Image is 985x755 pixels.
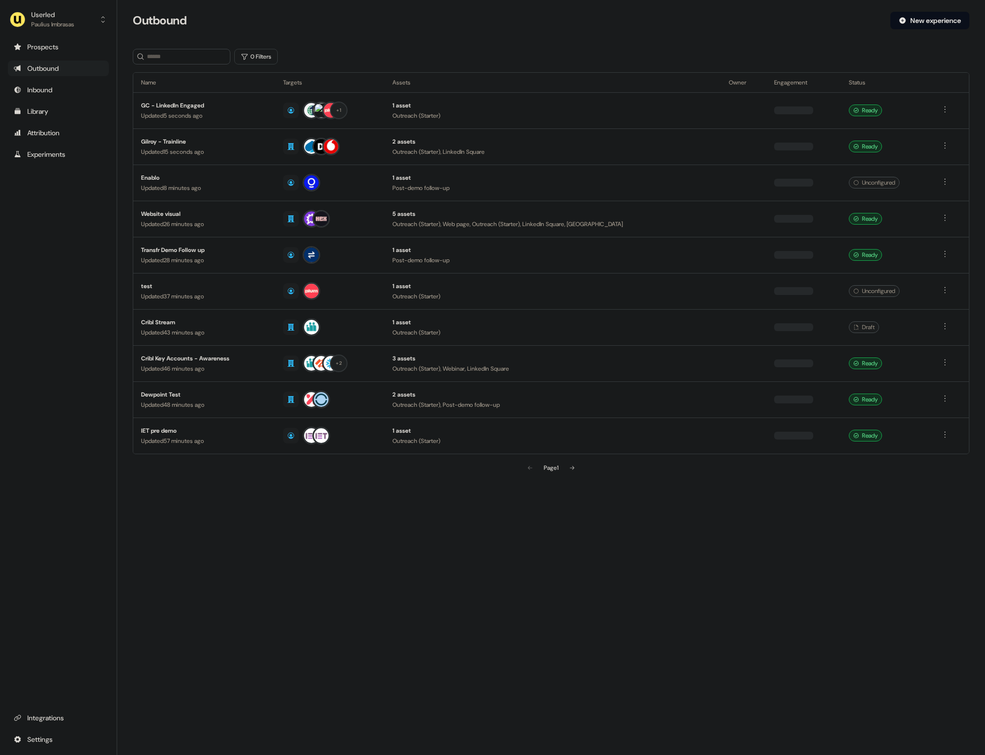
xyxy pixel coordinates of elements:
[141,281,267,291] div: test
[392,390,713,399] div: 2 assets
[849,321,879,333] div: Draft
[392,147,713,157] div: Outreach (Starter), LinkedIn Square
[392,219,713,229] div: Outreach (Starter), Web page, Outreach (Starter), LinkedIn Square, [GEOGRAPHIC_DATA]
[392,364,713,374] div: Outreach (Starter), Webinar, LinkedIn Square
[141,147,267,157] div: Updated 15 seconds ago
[234,49,278,64] button: 0 Filters
[14,42,103,52] div: Prospects
[392,137,713,147] div: 2 assets
[14,149,103,159] div: Experiments
[392,101,713,110] div: 1 asset
[8,732,109,747] a: Go to integrations
[849,430,882,441] div: Ready
[8,710,109,726] a: Go to integrations
[141,426,267,436] div: IET pre demo
[141,400,267,410] div: Updated 48 minutes ago
[849,285,900,297] div: Unconfigured
[14,85,103,95] div: Inbound
[849,105,882,116] div: Ready
[141,436,267,446] div: Updated 57 minutes ago
[8,125,109,141] a: Go to attribution
[14,734,103,744] div: Settings
[849,249,882,261] div: Ready
[849,357,882,369] div: Ready
[392,245,713,255] div: 1 asset
[141,317,267,327] div: Cribl Stream
[31,20,74,29] div: Paulius Imbrasas
[8,104,109,119] a: Go to templates
[849,394,882,405] div: Ready
[141,173,267,183] div: Enablo
[14,713,103,723] div: Integrations
[392,328,713,337] div: Outreach (Starter)
[392,354,713,363] div: 3 assets
[275,73,385,92] th: Targets
[133,13,186,28] h3: Outbound
[392,183,713,193] div: Post-demo follow-up
[8,39,109,55] a: Go to prospects
[392,292,713,301] div: Outreach (Starter)
[8,147,109,162] a: Go to experiments
[392,281,713,291] div: 1 asset
[141,364,267,374] div: Updated 46 minutes ago
[392,173,713,183] div: 1 asset
[392,317,713,327] div: 1 asset
[141,245,267,255] div: Transfr Demo Follow up
[392,436,713,446] div: Outreach (Starter)
[336,359,342,368] div: + 2
[544,463,558,473] div: Page 1
[141,209,267,219] div: Website visual
[849,141,882,152] div: Ready
[141,219,267,229] div: Updated 26 minutes ago
[392,255,713,265] div: Post-demo follow-up
[385,73,721,92] th: Assets
[392,426,713,436] div: 1 asset
[141,137,267,147] div: Gilroy - Trainline
[336,106,341,115] div: + 1
[14,106,103,116] div: Library
[141,183,267,193] div: Updated 8 minutes ago
[721,73,766,92] th: Owner
[141,255,267,265] div: Updated 28 minutes ago
[849,177,900,189] div: Unconfigured
[141,390,267,399] div: Dewpoint Test
[890,12,969,29] button: New experience
[392,400,713,410] div: Outreach (Starter), Post-demo follow-up
[141,292,267,301] div: Updated 37 minutes ago
[141,328,267,337] div: Updated 43 minutes ago
[141,111,267,121] div: Updated 5 seconds ago
[31,10,74,20] div: Userled
[849,213,882,225] div: Ready
[14,128,103,138] div: Attribution
[841,73,932,92] th: Status
[133,73,275,92] th: Name
[392,111,713,121] div: Outreach (Starter)
[8,8,109,31] button: UserledPaulius Imbrasas
[766,73,841,92] th: Engagement
[392,209,713,219] div: 5 assets
[8,82,109,98] a: Go to Inbound
[141,354,267,363] div: Cribl Key Accounts - Awareness
[8,61,109,76] a: Go to outbound experience
[141,101,267,110] div: GC - LinkedIn Engaged
[14,63,103,73] div: Outbound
